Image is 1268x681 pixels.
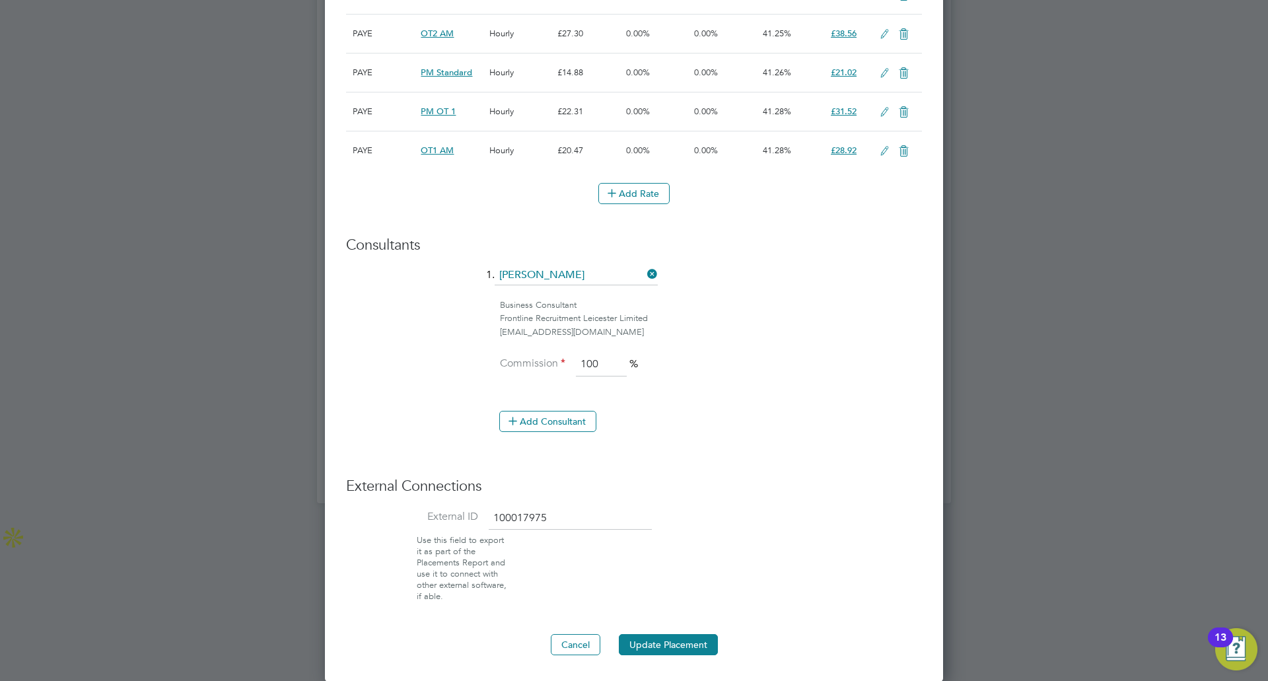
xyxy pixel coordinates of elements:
button: Update Placement [619,634,718,655]
div: Frontline Recruitment Leicester Limited [500,312,922,326]
span: OT2 AM [421,28,454,39]
div: £14.88 [554,54,622,92]
input: Search for... [495,266,658,285]
button: Cancel [551,634,600,655]
div: £22.31 [554,92,622,131]
span: 0.00% [626,28,650,39]
button: Add Consultant [499,411,596,432]
span: 0.00% [626,145,650,156]
div: Hourly [486,54,554,92]
li: 1. [346,266,922,299]
span: OT1 AM [421,145,454,156]
span: PM Standard [421,67,472,78]
div: Hourly [486,92,554,131]
div: Hourly [486,131,554,170]
span: 41.26% [763,67,791,78]
div: [EMAIL_ADDRESS][DOMAIN_NAME] [500,326,922,340]
span: 41.25% [763,28,791,39]
h3: External Connections [346,477,922,496]
span: 0.00% [626,106,650,117]
span: 0.00% [626,67,650,78]
span: 0.00% [694,28,718,39]
span: £38.56 [831,28,857,39]
span: £31.52 [831,106,857,117]
span: £21.02 [831,67,857,78]
h3: Consultants [346,236,922,255]
label: External ID [346,510,478,524]
div: 13 [1215,637,1226,655]
div: £27.30 [554,15,622,53]
button: Open Resource Center, 13 new notifications [1215,628,1257,670]
span: 0.00% [694,106,718,117]
div: PAYE [349,54,417,92]
div: £20.47 [554,131,622,170]
div: Hourly [486,15,554,53]
label: Commission [499,357,565,371]
span: 41.28% [763,145,791,156]
div: PAYE [349,15,417,53]
span: £28.92 [831,145,857,156]
div: PAYE [349,92,417,131]
div: Business Consultant [500,299,922,312]
div: PAYE [349,131,417,170]
span: 41.28% [763,106,791,117]
span: % [629,357,638,371]
button: Add Rate [598,183,670,204]
span: Use this field to export it as part of the Placements Report and use it to connect with other ext... [417,534,507,601]
span: 0.00% [694,67,718,78]
span: PM OT 1 [421,106,456,117]
span: 0.00% [694,145,718,156]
